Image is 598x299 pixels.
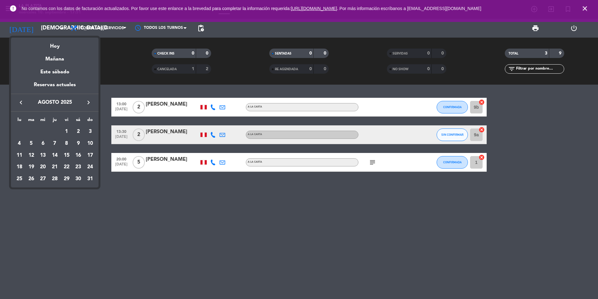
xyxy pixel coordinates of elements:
div: 7 [49,138,60,149]
td: 26 de agosto de 2025 [25,173,37,185]
div: 28 [49,174,60,184]
td: 17 de agosto de 2025 [84,149,96,161]
td: 2 de agosto de 2025 [73,126,84,138]
i: keyboard_arrow_left [17,99,25,106]
div: 6 [38,138,48,149]
th: miércoles [37,116,49,126]
div: 12 [26,150,37,161]
td: 20 de agosto de 2025 [37,161,49,173]
td: 30 de agosto de 2025 [73,173,84,185]
div: 22 [61,162,72,172]
td: 7 de agosto de 2025 [49,138,61,149]
div: 3 [85,126,95,137]
div: 27 [38,174,48,184]
td: 16 de agosto de 2025 [73,149,84,161]
td: 13 de agosto de 2025 [37,149,49,161]
div: 30 [73,174,84,184]
td: 12 de agosto de 2025 [25,149,37,161]
td: 8 de agosto de 2025 [61,138,73,149]
div: 4 [14,138,25,149]
th: martes [25,116,37,126]
button: keyboard_arrow_left [15,98,27,107]
td: 9 de agosto de 2025 [73,138,84,149]
div: 18 [14,162,25,172]
div: 13 [38,150,48,161]
div: 5 [26,138,37,149]
td: 15 de agosto de 2025 [61,149,73,161]
div: 8 [61,138,72,149]
i: keyboard_arrow_right [85,99,92,106]
th: domingo [84,116,96,126]
td: 29 de agosto de 2025 [61,173,73,185]
td: 19 de agosto de 2025 [25,161,37,173]
td: 3 de agosto de 2025 [84,126,96,138]
div: 20 [38,162,48,172]
td: 6 de agosto de 2025 [37,138,49,149]
td: 21 de agosto de 2025 [49,161,61,173]
td: 4 de agosto de 2025 [13,138,25,149]
div: 23 [73,162,84,172]
td: AGO. [13,126,61,138]
td: 22 de agosto de 2025 [61,161,73,173]
td: 11 de agosto de 2025 [13,149,25,161]
div: 29 [61,174,72,184]
td: 5 de agosto de 2025 [25,138,37,149]
th: lunes [13,116,25,126]
div: 2 [73,126,84,137]
div: 1 [61,126,72,137]
td: 10 de agosto de 2025 [84,138,96,149]
div: Reservas actuales [11,81,99,94]
div: 25 [14,174,25,184]
div: 19 [26,162,37,172]
div: 26 [26,174,37,184]
th: viernes [61,116,73,126]
div: Mañana [11,50,99,63]
td: 1 de agosto de 2025 [61,126,73,138]
div: 9 [73,138,84,149]
th: sábado [73,116,84,126]
div: 31 [85,174,95,184]
div: 15 [61,150,72,161]
td: 25 de agosto de 2025 [13,173,25,185]
div: 21 [49,162,60,172]
div: 11 [14,150,25,161]
div: 16 [73,150,84,161]
div: 17 [85,150,95,161]
button: keyboard_arrow_right [83,98,94,107]
div: 14 [49,150,60,161]
td: 14 de agosto de 2025 [49,149,61,161]
div: 10 [85,138,95,149]
th: jueves [49,116,61,126]
td: 27 de agosto de 2025 [37,173,49,185]
div: 24 [85,162,95,172]
td: 24 de agosto de 2025 [84,161,96,173]
div: Hoy [11,38,99,50]
td: 18 de agosto de 2025 [13,161,25,173]
td: 23 de agosto de 2025 [73,161,84,173]
span: agosto 2025 [27,98,83,107]
td: 28 de agosto de 2025 [49,173,61,185]
td: 31 de agosto de 2025 [84,173,96,185]
div: Este sábado [11,63,99,81]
